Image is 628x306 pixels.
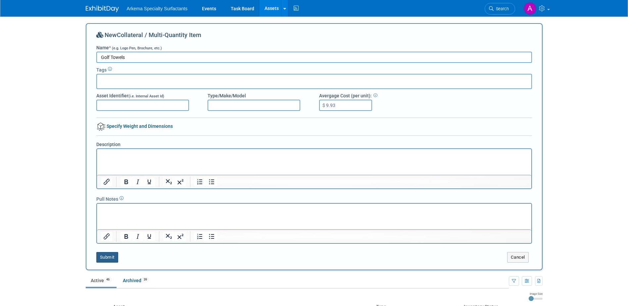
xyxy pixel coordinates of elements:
label: Name [96,44,162,51]
button: Underline [144,177,155,186]
img: ExhibitDay [86,6,119,12]
button: Underline [144,232,155,241]
a: Specify Weight and Dimensions [96,124,173,129]
iframe: Rich Text Area [97,204,531,229]
button: Bold [121,232,132,241]
span: (e.g. Logo Pen, Brochure, etc.) [112,46,162,50]
button: Insert/edit link [101,232,112,241]
label: Asset Identifier [96,92,164,99]
button: Bullet list [206,232,217,241]
img: bvolume.png [97,123,105,131]
img: Amanda Pyatt [524,2,536,15]
label: Description [96,141,121,148]
button: Italic [132,177,143,186]
span: Collateral / Multi-Quantity Item [117,31,201,38]
a: Archived39 [118,274,154,287]
span: (i.e. Internal Asset Id) [128,94,164,98]
a: Search [485,3,515,15]
button: Insert/edit link [101,177,112,186]
button: Italic [132,232,143,241]
span: Search [494,6,509,11]
span: 46 [104,277,112,282]
div: New [96,31,532,44]
button: Numbered list [194,232,206,241]
button: Superscript [175,177,186,186]
button: Superscript [175,232,186,241]
iframe: Rich Text Area [97,149,531,175]
span: Arkema Specialty Surfactants [127,6,188,11]
button: Numbered list [194,177,206,186]
button: Cancel [507,252,529,263]
div: Tags [96,65,532,73]
span: Avergage Cost (per unit): [319,93,372,98]
button: Bold [121,177,132,186]
span: 39 [142,277,149,282]
div: Pull Notes [96,194,532,202]
button: Subscript [163,177,174,186]
button: Submit [96,252,118,263]
button: Subscript [163,232,174,241]
a: Active46 [86,274,117,287]
label: Type/Make/Model [208,92,246,99]
div: Image Size [529,292,543,296]
button: Bullet list [206,177,217,186]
